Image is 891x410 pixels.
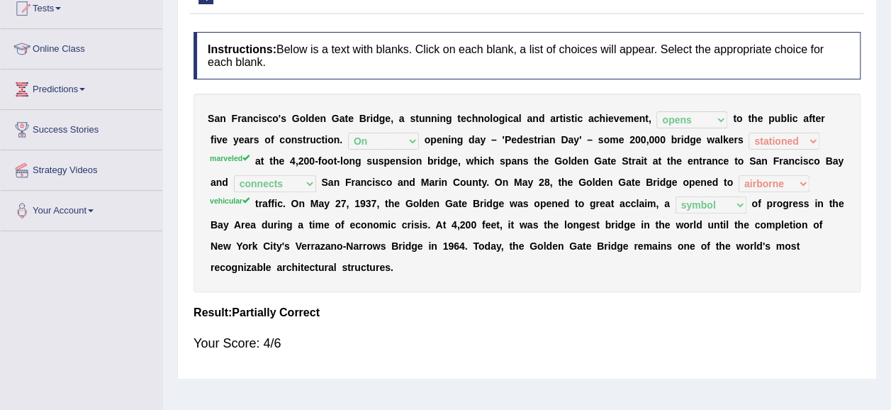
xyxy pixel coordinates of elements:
[528,134,534,145] b: s
[231,113,237,124] b: F
[723,155,729,167] b: e
[410,155,416,167] b: o
[264,134,271,145] b: o
[773,155,779,167] b: F
[483,155,488,167] b: c
[493,113,499,124] b: o
[399,113,405,124] b: a
[222,134,228,145] b: e
[757,113,763,124] b: e
[390,155,396,167] b: e
[780,113,787,124] b: b
[210,154,250,162] sup: marveled
[491,134,497,145] b: –
[539,113,545,124] b: d
[734,155,738,167] b: t
[370,113,373,124] b: i
[792,113,797,124] b: c
[407,155,410,167] b: i
[605,113,608,124] b: i
[527,113,532,124] b: a
[667,155,671,167] b: t
[297,134,303,145] b: s
[720,134,723,145] b: l
[821,113,824,124] b: r
[712,155,718,167] b: n
[425,134,431,145] b: o
[340,134,342,145] b: .
[255,155,261,167] b: a
[379,155,384,167] b: s
[453,177,460,188] b: C
[332,113,340,124] b: G
[598,134,604,145] b: s
[814,155,820,167] b: o
[802,155,808,167] b: s
[431,113,437,124] b: n
[641,134,646,145] b: 0
[603,134,610,145] b: o
[451,134,457,145] b: n
[790,113,792,124] b: i
[366,155,372,167] b: s
[410,113,415,124] b: s
[658,155,661,167] b: t
[466,177,472,188] b: u
[574,113,577,124] b: i
[566,113,571,124] b: s
[355,155,362,167] b: g
[340,155,343,167] b: l
[775,113,781,124] b: u
[573,134,579,145] b: y
[385,113,391,124] b: e
[269,155,273,167] b: t
[543,155,549,167] b: e
[1,110,162,145] a: Success Stories
[1,191,162,226] a: Your Account
[337,155,340,167] b: -
[440,155,447,167] b: d
[435,177,438,188] b: r
[372,155,379,167] b: u
[511,134,517,145] b: e
[361,177,367,188] b: n
[292,113,300,124] b: G
[222,177,228,188] b: d
[619,113,624,124] b: e
[812,113,816,124] b: t
[421,177,430,188] b: M
[216,177,223,188] b: n
[599,113,605,124] b: h
[391,113,393,124] b: ,
[588,113,594,124] b: a
[415,113,419,124] b: t
[635,155,641,167] b: a
[478,177,482,188] b: t
[279,113,281,124] b: '
[348,113,354,124] b: e
[416,155,422,167] b: n
[321,177,327,188] b: S
[608,113,614,124] b: e
[409,177,415,188] b: d
[736,113,743,124] b: o
[403,177,410,188] b: n
[471,113,478,124] b: h
[334,155,337,167] b: t
[372,177,375,188] b: i
[306,134,310,145] b: r
[211,134,214,145] b: f
[401,155,407,167] b: s
[327,155,334,167] b: o
[832,155,838,167] b: a
[706,155,712,167] b: a
[628,155,632,167] b: t
[373,113,379,124] b: d
[787,113,790,124] b: l
[214,113,220,124] b: a
[571,155,577,167] b: d
[523,155,529,167] b: s
[325,134,327,145] b: i
[458,155,461,167] b: ,
[349,155,355,167] b: n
